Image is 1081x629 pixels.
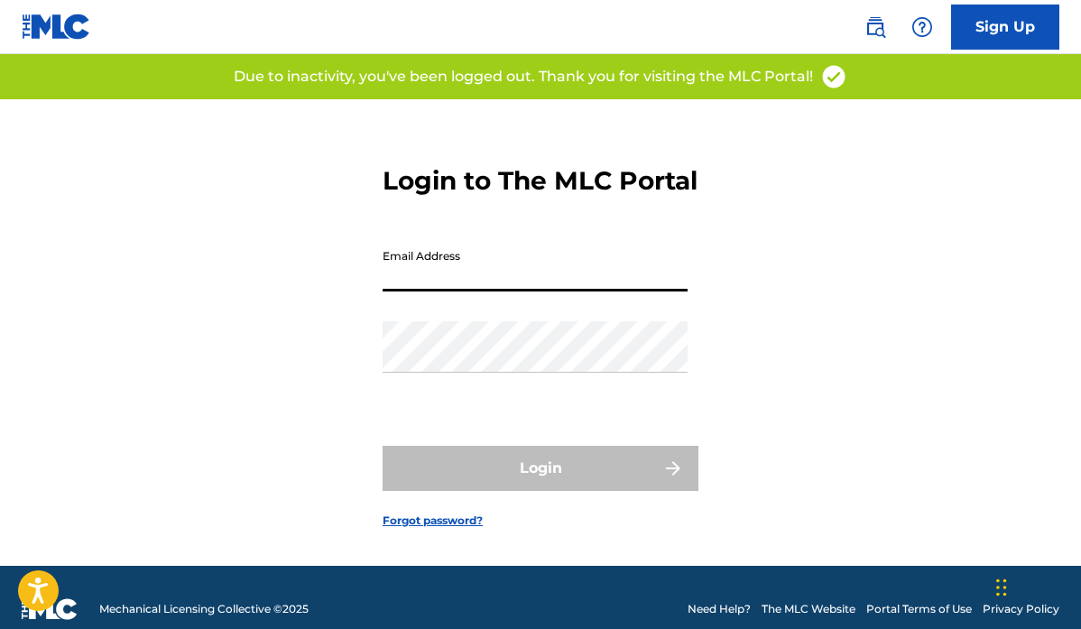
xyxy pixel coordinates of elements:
[762,601,855,617] a: The MLC Website
[857,9,893,45] a: Public Search
[911,16,933,38] img: help
[99,601,309,617] span: Mechanical Licensing Collective © 2025
[22,598,78,620] img: logo
[951,5,1059,50] a: Sign Up
[688,601,751,617] a: Need Help?
[864,16,886,38] img: search
[983,601,1059,617] a: Privacy Policy
[904,9,940,45] div: Help
[383,513,483,529] a: Forgot password?
[234,66,813,88] p: Due to inactivity, you've been logged out. Thank you for visiting the MLC Portal!
[866,601,972,617] a: Portal Terms of Use
[820,63,847,90] img: access
[991,542,1081,629] iframe: Chat Widget
[383,165,698,197] h3: Login to The MLC Portal
[22,14,91,40] img: MLC Logo
[996,560,1007,615] div: Drag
